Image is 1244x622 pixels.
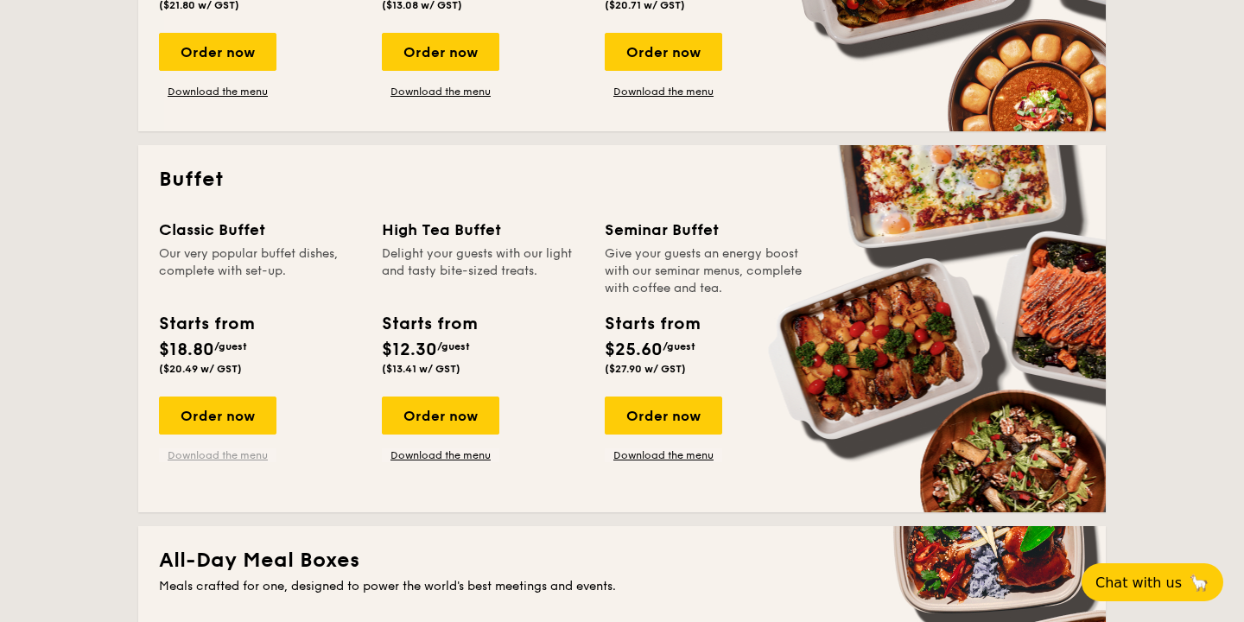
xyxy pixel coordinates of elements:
div: Order now [605,397,722,435]
div: Starts from [382,311,476,337]
div: Order now [159,397,276,435]
span: ($20.49 w/ GST) [159,363,242,375]
div: Give your guests an energy boost with our seminar menus, complete with coffee and tea. [605,245,807,297]
a: Download the menu [382,448,499,462]
a: Download the menu [159,85,276,98]
span: 🦙 [1189,573,1209,593]
h2: Buffet [159,166,1085,194]
a: Download the menu [159,448,276,462]
div: Starts from [605,311,699,337]
div: Starts from [159,311,253,337]
div: Order now [159,33,276,71]
div: Order now [382,397,499,435]
a: Download the menu [605,85,722,98]
button: Chat with us🦙 [1082,563,1223,601]
span: /guest [437,340,470,352]
span: /guest [663,340,695,352]
a: Download the menu [382,85,499,98]
a: Download the menu [605,448,722,462]
div: Seminar Buffet [605,218,807,242]
span: ($13.41 w/ GST) [382,363,460,375]
div: Our very popular buffet dishes, complete with set-up. [159,245,361,297]
h2: All-Day Meal Boxes [159,547,1085,574]
span: $12.30 [382,340,437,360]
div: Classic Buffet [159,218,361,242]
span: /guest [214,340,247,352]
div: High Tea Buffet [382,218,584,242]
span: $18.80 [159,340,214,360]
div: Delight your guests with our light and tasty bite-sized treats. [382,245,584,297]
div: Meals crafted for one, designed to power the world's best meetings and events. [159,578,1085,595]
span: ($27.90 w/ GST) [605,363,686,375]
div: Order now [382,33,499,71]
span: $25.60 [605,340,663,360]
div: Order now [605,33,722,71]
span: Chat with us [1095,574,1182,591]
